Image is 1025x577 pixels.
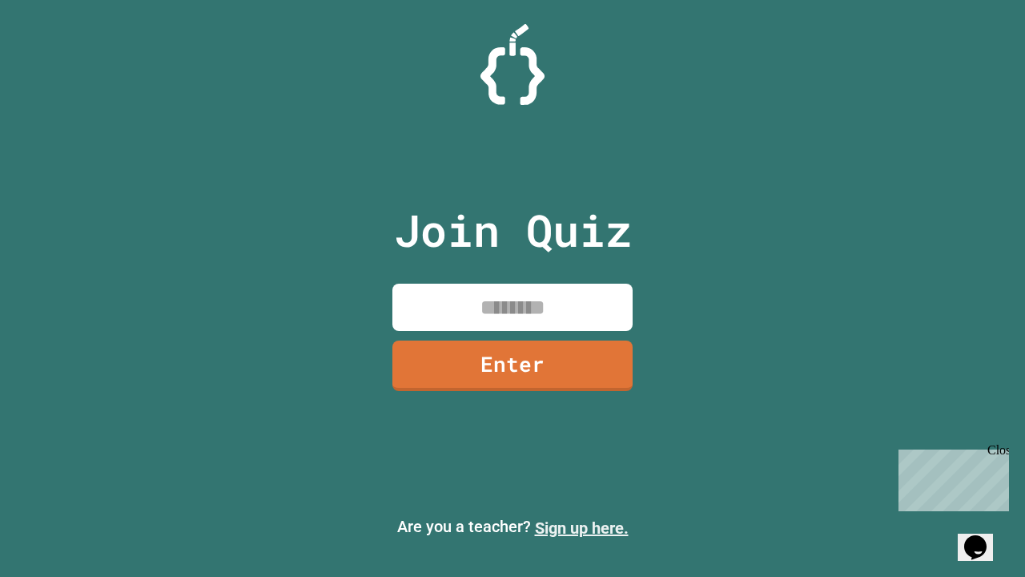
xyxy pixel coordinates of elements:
a: Sign up here. [535,518,629,538]
iframe: chat widget [958,513,1009,561]
div: Chat with us now!Close [6,6,111,102]
iframe: chat widget [892,443,1009,511]
img: Logo.svg [480,24,545,105]
p: Are you a teacher? [13,514,1012,540]
p: Join Quiz [394,197,632,264]
a: Enter [392,341,633,391]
